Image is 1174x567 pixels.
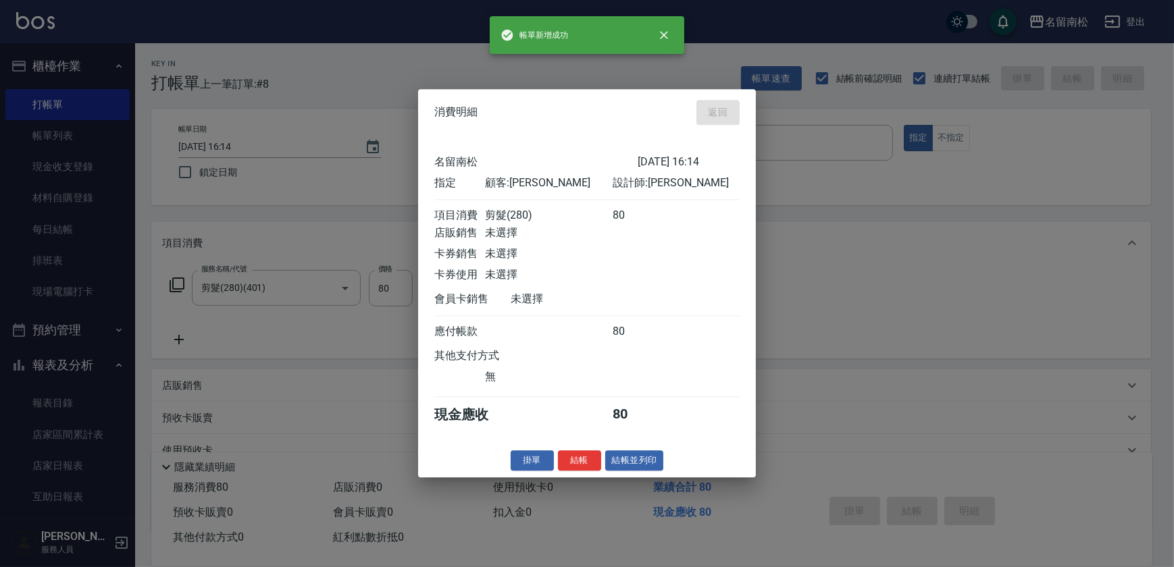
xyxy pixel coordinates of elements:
div: 未選擇 [485,226,612,240]
button: 掛單 [511,450,554,471]
div: 80 [613,325,663,339]
div: 項目消費 [434,209,485,223]
div: 80 [613,209,663,223]
button: close [649,20,679,50]
div: [DATE] 16:14 [638,155,740,169]
button: 結帳並列印 [605,450,664,471]
div: 設計師: [PERSON_NAME] [613,176,740,190]
div: 店販銷售 [434,226,485,240]
span: 帳單新增成功 [501,28,568,42]
button: 結帳 [558,450,601,471]
div: 卡券使用 [434,268,485,282]
div: 應付帳款 [434,325,485,339]
div: 無 [485,370,612,384]
div: 未選擇 [485,247,612,261]
span: 消費明細 [434,106,478,119]
div: 剪髮(280) [485,209,612,223]
div: 卡券銷售 [434,247,485,261]
div: 顧客: [PERSON_NAME] [485,176,612,190]
div: 名留南松 [434,155,638,169]
div: 現金應收 [434,406,511,424]
div: 其他支付方式 [434,349,536,363]
div: 未選擇 [485,268,612,282]
div: 未選擇 [511,292,638,306]
div: 會員卡銷售 [434,292,511,306]
div: 80 [613,406,663,424]
div: 指定 [434,176,485,190]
